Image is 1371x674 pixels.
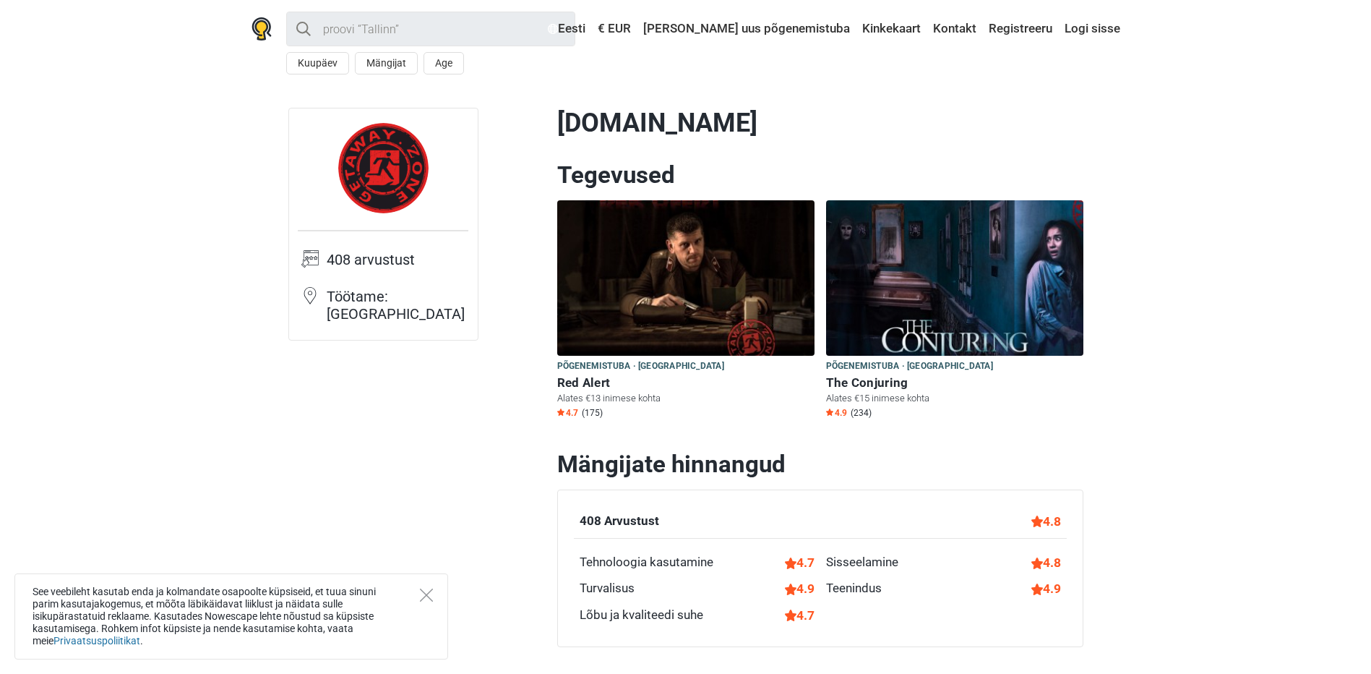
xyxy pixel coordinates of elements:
[594,16,635,42] a: € EUR
[286,52,349,74] button: Kuupäev
[580,579,635,598] div: Turvalisus
[582,407,603,419] span: (175)
[826,200,1083,422] a: The Conjuring Põgenemistuba · [GEOGRAPHIC_DATA] The Conjuring Alates €15 inimese kohta Star4.9 (234)
[252,17,272,40] img: Nowescape logo
[826,553,898,572] div: Sisseelamine
[557,407,578,419] span: 4.7
[826,392,1083,405] p: Alates €15 inimese kohta
[826,407,847,419] span: 4.9
[557,450,1083,479] h2: Mängijate hinnangud
[557,375,815,391] h6: Red Alert
[557,161,1083,189] h2: Tegevused
[548,24,558,34] img: Eesti
[420,589,433,602] button: Close
[424,52,464,74] button: Age
[785,579,815,598] div: 4.9
[1031,553,1061,572] div: 4.8
[557,409,564,416] img: Star
[557,108,1083,139] h1: [DOMAIN_NAME]
[327,249,468,286] td: 408 arvustust
[929,16,980,42] a: Kontakt
[859,16,924,42] a: Kinkekaart
[640,16,854,42] a: [PERSON_NAME] uus põgenemistuba
[785,606,815,625] div: 4.7
[826,375,1083,391] h6: The Conjuring
[14,573,448,660] div: See veebileht kasutab enda ja kolmandate osapoolte küpsiseid, et tuua sinuni parim kasutajakogemu...
[580,553,713,572] div: Tehnoloogia kasutamine
[826,200,1083,356] img: The Conjuring
[851,407,872,419] span: (234)
[985,16,1056,42] a: Registreeru
[355,52,418,74] button: Mängijat
[580,512,659,531] div: 408 Arvustust
[826,579,882,598] div: Teenindus
[286,12,575,46] input: proovi “Tallinn”
[557,200,815,356] img: Red Alert
[826,409,833,416] img: Star
[544,16,589,42] a: Eesti
[557,359,724,375] span: Põgenemistuba · [GEOGRAPHIC_DATA]
[557,200,815,422] a: Red Alert Põgenemistuba · [GEOGRAPHIC_DATA] Red Alert Alates €13 inimese kohta Star4.7 (175)
[1031,512,1061,531] div: 4.8
[53,635,140,647] a: Privaatsuspoliitikat
[1031,579,1061,598] div: 4.9
[327,286,468,331] td: Töötame: [GEOGRAPHIC_DATA]
[580,606,703,625] div: Lõbu ja kvaliteedi suhe
[1061,16,1120,42] a: Logi sisse
[785,553,815,572] div: 4.7
[557,392,815,405] p: Alates €13 inimese kohta
[826,359,993,375] span: Põgenemistuba · [GEOGRAPHIC_DATA]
